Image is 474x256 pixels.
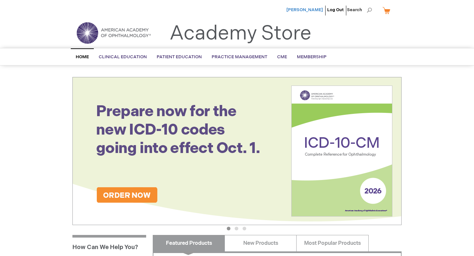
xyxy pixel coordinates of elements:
[327,7,344,13] a: Log Out
[286,7,323,13] a: [PERSON_NAME]
[212,54,267,60] span: Practice Management
[296,235,368,251] a: Most Popular Products
[224,235,297,251] a: New Products
[297,54,327,60] span: Membership
[76,54,89,60] span: Home
[157,54,202,60] span: Patient Education
[170,22,311,45] a: Academy Store
[347,3,372,16] span: Search
[235,227,238,230] button: 2 of 3
[153,235,225,251] a: Featured Products
[277,54,287,60] span: CME
[227,227,230,230] button: 1 of 3
[243,227,246,230] button: 3 of 3
[99,54,147,60] span: Clinical Education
